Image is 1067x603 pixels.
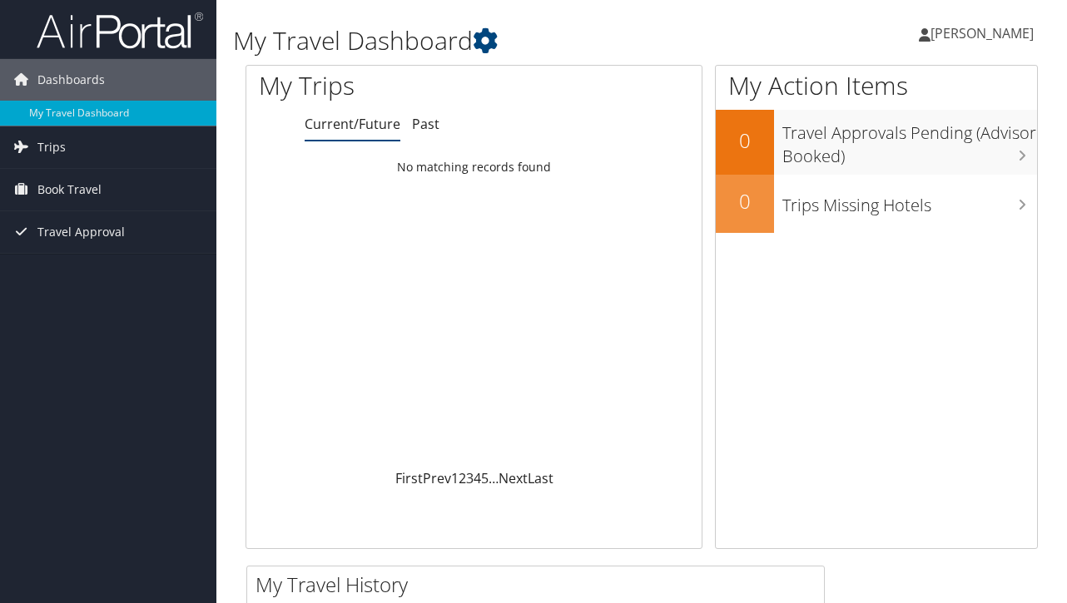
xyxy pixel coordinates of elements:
[782,113,1037,168] h3: Travel Approvals Pending (Advisor Booked)
[466,469,474,487] a: 3
[37,59,105,101] span: Dashboards
[259,68,499,103] h1: My Trips
[489,469,499,487] span: …
[782,185,1037,217] h3: Trips Missing Hotels
[256,571,824,599] h2: My Travel History
[459,469,466,487] a: 2
[919,8,1050,58] a: [PERSON_NAME]
[716,187,774,215] h2: 0
[37,126,66,168] span: Trips
[233,23,778,58] h1: My Travel Dashboard
[481,469,489,487] a: 5
[37,211,125,253] span: Travel Approval
[499,469,528,487] a: Next
[37,169,102,210] span: Book Travel
[246,152,702,182] td: No matching records found
[412,115,439,133] a: Past
[716,126,774,155] h2: 0
[37,11,203,50] img: airportal-logo.png
[528,469,553,487] a: Last
[451,469,459,487] a: 1
[305,115,400,133] a: Current/Future
[716,68,1037,103] h1: My Action Items
[716,175,1037,233] a: 0Trips Missing Hotels
[395,469,423,487] a: First
[423,469,451,487] a: Prev
[474,469,481,487] a: 4
[716,110,1037,174] a: 0Travel Approvals Pending (Advisor Booked)
[931,24,1034,42] span: [PERSON_NAME]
